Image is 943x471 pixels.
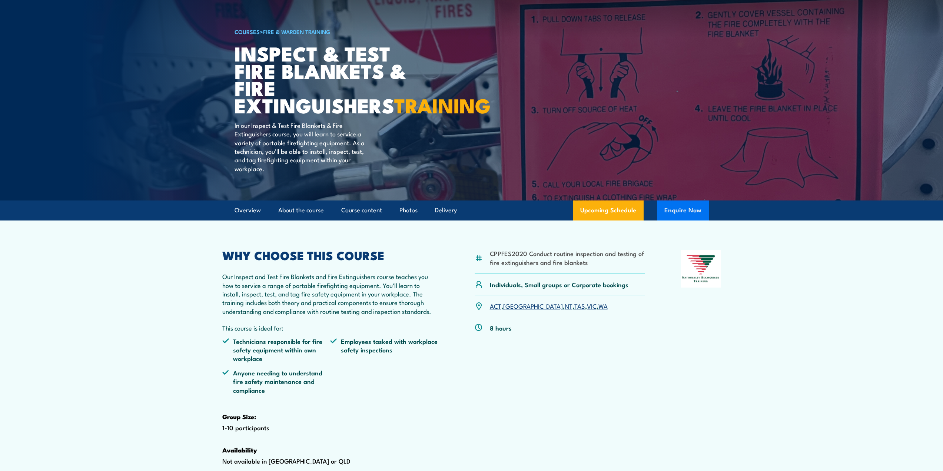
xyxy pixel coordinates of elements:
a: Fire & Warden Training [263,27,331,36]
h6: > [235,27,418,36]
a: VIC [587,301,597,310]
strong: Availability [222,445,257,455]
a: [GEOGRAPHIC_DATA] [503,301,563,310]
a: ACT [490,301,501,310]
li: Technicians responsible for fire safety equipment within own workplace [222,337,331,363]
li: CPPFES2020 Conduct routine inspection and testing of fire extinguishers and fire blankets [490,249,645,266]
li: Anyone needing to understand fire safety maintenance and compliance [222,368,331,394]
a: TAS [574,301,585,310]
a: About the course [278,200,324,220]
strong: Group Size: [222,412,256,421]
li: Employees tasked with workplace safety inspections [330,337,438,363]
a: COURSES [235,27,260,36]
strong: TRAINING [394,89,491,120]
p: Our Inspect and Test Fire Blankets and Fire Extinguishers course teaches you how to service a ran... [222,272,439,315]
a: Delivery [435,200,457,220]
a: Photos [399,200,418,220]
img: Nationally Recognised Training logo. [681,250,721,288]
p: This course is ideal for: [222,324,439,332]
h1: Inspect & Test Fire Blankets & Fire Extinguishers [235,44,418,114]
a: Overview [235,200,261,220]
p: In our Inspect & Test Fire Blankets & Fire Extinguishers course, you will learn to service a vari... [235,121,370,173]
p: 8 hours [490,324,512,332]
a: NT [565,301,572,310]
h2: WHY CHOOSE THIS COURSE [222,250,439,260]
a: Course content [341,200,382,220]
button: Enquire Now [657,200,709,220]
a: Upcoming Schedule [573,200,644,220]
p: , , , , , [490,302,608,310]
p: Individuals, Small groups or Corporate bookings [490,280,628,289]
a: WA [598,301,608,310]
